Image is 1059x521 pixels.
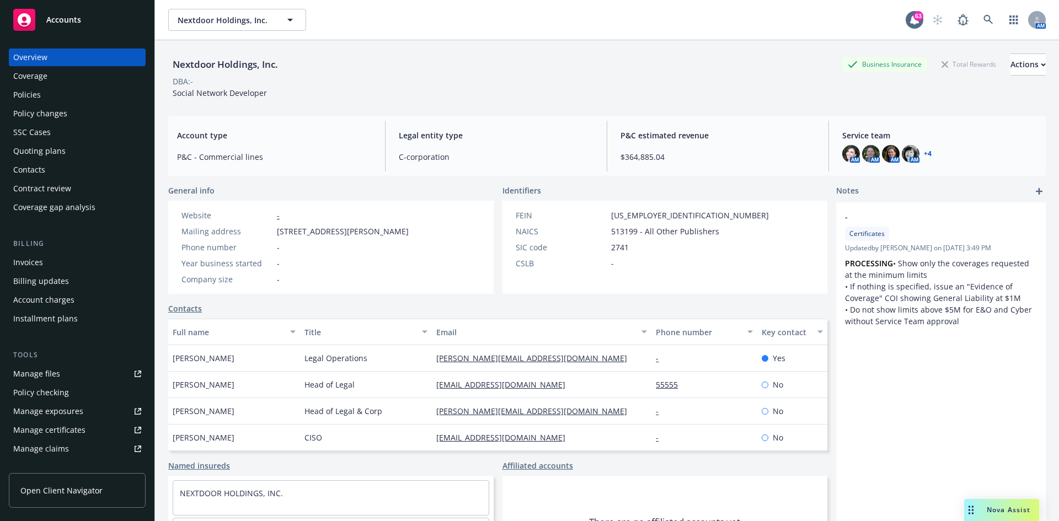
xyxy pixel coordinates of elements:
[9,161,146,179] a: Contacts
[168,460,230,471] a: Named insureds
[13,86,41,104] div: Policies
[277,241,280,253] span: -
[181,210,272,221] div: Website
[9,105,146,122] a: Policy changes
[168,57,282,72] div: Nextdoor Holdings, Inc.
[173,88,267,98] span: Social Network Developer
[13,161,45,179] div: Contacts
[304,379,355,390] span: Head of Legal
[13,142,66,160] div: Quoting plans
[181,225,272,237] div: Mailing address
[168,303,202,314] a: Contacts
[173,352,234,364] span: [PERSON_NAME]
[516,210,607,221] div: FEIN
[656,432,667,443] a: -
[180,488,283,498] a: NEXTDOOR HOLDINGS, INC.
[656,406,667,416] a: -
[13,459,65,476] div: Manage BORs
[651,319,757,345] button: Phone number
[9,123,146,141] a: SSC Cases
[902,145,919,163] img: photo
[13,365,60,383] div: Manage files
[913,11,923,21] div: 63
[277,210,280,221] a: -
[9,254,146,271] a: Invoices
[842,130,1037,141] span: Service team
[13,123,51,141] div: SSC Cases
[936,57,1002,71] div: Total Rewards
[432,319,651,345] button: Email
[300,319,432,345] button: Title
[13,440,69,458] div: Manage claims
[13,384,69,401] div: Policy checking
[13,272,69,290] div: Billing updates
[436,353,636,363] a: [PERSON_NAME][EMAIL_ADDRESS][DOMAIN_NAME]
[304,352,367,364] span: Legal Operations
[304,432,322,443] span: CISO
[304,326,415,338] div: Title
[13,198,95,216] div: Coverage gap analysis
[173,379,234,390] span: [PERSON_NAME]
[977,9,999,31] a: Search
[436,326,635,338] div: Email
[1033,185,1046,198] a: add
[773,379,783,390] span: No
[9,350,146,361] div: Tools
[611,257,614,269] span: -
[862,145,880,163] img: photo
[842,145,860,163] img: photo
[9,198,146,216] a: Coverage gap analysis
[173,405,234,417] span: [PERSON_NAME]
[9,365,146,383] a: Manage files
[9,238,146,249] div: Billing
[9,421,146,439] a: Manage certificates
[773,352,785,364] span: Yes
[516,225,607,237] div: NAICS
[502,185,541,196] span: Identifiers
[13,254,43,271] div: Invoices
[611,225,719,237] span: 513199 - All Other Publishers
[13,49,47,66] div: Overview
[9,180,146,197] a: Contract review
[399,130,593,141] span: Legal entity type
[762,326,811,338] div: Key contact
[399,151,593,163] span: C-corporation
[773,405,783,417] span: No
[277,225,409,237] span: [STREET_ADDRESS][PERSON_NAME]
[1010,53,1046,76] button: Actions
[656,379,687,390] a: 55555
[177,151,372,163] span: P&C - Commercial lines
[168,185,215,196] span: General info
[9,4,146,35] a: Accounts
[952,9,974,31] a: Report a Bug
[9,49,146,66] a: Overview
[173,326,284,338] div: Full name
[20,485,103,496] span: Open Client Navigator
[621,151,815,163] span: $364,885.04
[13,67,47,85] div: Coverage
[9,440,146,458] a: Manage claims
[178,14,273,26] span: Nextdoor Holdings, Inc.
[836,202,1046,336] div: -CertificatesUpdatedby [PERSON_NAME] on [DATE] 3:49 PMPROCESSING• Show only the coverages request...
[181,273,272,285] div: Company size
[13,105,67,122] div: Policy changes
[277,257,280,269] span: -
[436,406,636,416] a: [PERSON_NAME][EMAIL_ADDRESS][DOMAIN_NAME]
[927,9,949,31] a: Start snowing
[845,258,893,268] strong: PROCESSING
[13,180,71,197] div: Contract review
[845,257,1037,327] p: • Show only the coverages requested at the minimum limits • If nothing is specified, issue an "Ev...
[516,241,607,253] div: SIC code
[168,9,306,31] button: Nextdoor Holdings, Inc.
[924,151,932,157] a: +4
[621,130,815,141] span: P&C estimated revenue
[773,432,783,443] span: No
[845,243,1037,253] span: Updated by [PERSON_NAME] on [DATE] 3:49 PM
[845,211,1008,223] span: -
[656,353,667,363] a: -
[842,57,927,71] div: Business Insurance
[836,185,859,198] span: Notes
[13,291,74,309] div: Account charges
[9,402,146,420] a: Manage exposures
[9,459,146,476] a: Manage BORs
